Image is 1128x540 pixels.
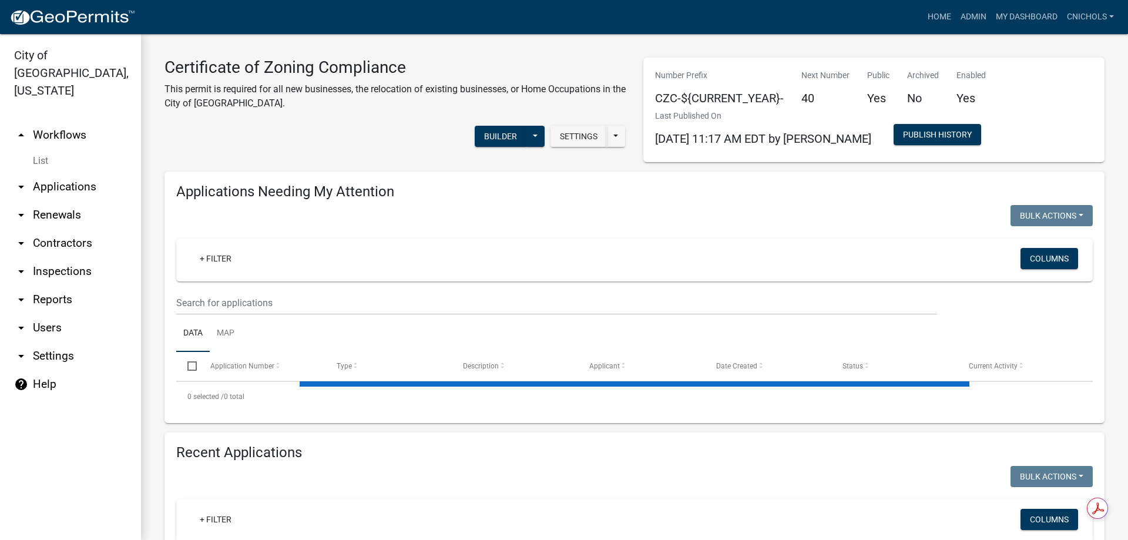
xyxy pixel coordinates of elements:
div: 0 total [176,382,1093,411]
i: arrow_drop_down [14,293,28,307]
span: Current Activity [969,362,1018,370]
a: + Filter [190,248,241,269]
datatable-header-cell: Current Activity [958,352,1084,380]
p: Public [867,69,889,82]
button: Bulk Actions [1010,205,1093,226]
datatable-header-cell: Date Created [704,352,831,380]
button: Builder [475,126,526,147]
datatable-header-cell: Select [176,352,199,380]
i: arrow_drop_down [14,236,28,250]
a: Home [923,6,956,28]
span: [DATE] 11:17 AM EDT by [PERSON_NAME] [655,132,871,146]
h5: No [907,91,939,105]
a: Map [210,315,241,353]
a: + Filter [190,509,241,530]
button: Settings [550,126,607,147]
i: arrow_drop_down [14,180,28,194]
h4: Applications Needing My Attention [176,183,1093,200]
datatable-header-cell: Type [325,352,452,380]
button: Columns [1020,248,1078,269]
a: Admin [956,6,991,28]
button: Columns [1020,509,1078,530]
span: Applicant [589,362,620,370]
i: arrow_drop_down [14,264,28,279]
p: Enabled [956,69,986,82]
i: arrow_drop_down [14,208,28,222]
p: Archived [907,69,939,82]
p: This permit is required for all new businesses, the relocation of existing businesses, or Home Oc... [164,82,626,110]
i: help [14,377,28,391]
h5: Yes [956,91,986,105]
h4: Recent Applications [176,444,1093,461]
h5: CZC-${CURRENT_YEAR}- [655,91,784,105]
wm-modal-confirm: Workflow Publish History [894,131,981,140]
datatable-header-cell: Application Number [199,352,325,380]
span: Description [463,362,499,370]
a: Data [176,315,210,353]
span: Date Created [716,362,757,370]
p: Last Published On [655,110,871,122]
p: Next Number [801,69,850,82]
i: arrow_drop_down [14,349,28,363]
a: My Dashboard [991,6,1062,28]
datatable-header-cell: Applicant [578,352,704,380]
i: arrow_drop_up [14,128,28,142]
h5: 40 [801,91,850,105]
input: Search for applications [176,291,937,315]
h5: Yes [867,91,889,105]
p: Number Prefix [655,69,784,82]
h3: Certificate of Zoning Compliance [164,58,626,78]
a: cnichols [1062,6,1119,28]
span: 0 selected / [187,393,224,401]
button: Bulk Actions [1010,466,1093,487]
datatable-header-cell: Description [452,352,578,380]
span: Status [842,362,863,370]
datatable-header-cell: Status [831,352,958,380]
span: Type [337,362,352,370]
button: Publish History [894,124,981,145]
span: Application Number [210,362,274,370]
i: arrow_drop_down [14,321,28,335]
